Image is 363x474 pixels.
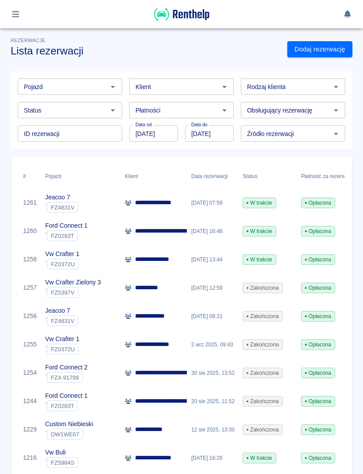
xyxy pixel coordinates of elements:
div: # [23,164,26,189]
p: Custom Niebieski [45,420,93,429]
span: Zakończona [243,341,282,349]
span: Opłacona [301,227,335,235]
div: Data rezerwacji [187,164,238,189]
div: Płatność za rezerwację [301,164,355,189]
span: FZ0283T [47,403,77,409]
span: FZ5984S [47,459,78,466]
span: Zakończona [243,426,282,434]
p: Jeacoo 7 [45,306,78,315]
button: Otwórz [107,81,119,93]
span: FZ4831V [47,318,78,324]
input: DD.MM.YYYY [129,125,178,142]
span: W trakcie [243,454,276,462]
span: Zakończona [243,397,282,405]
div: ` [45,315,78,326]
span: Zakończona [243,312,282,320]
span: FZ0283T [47,233,77,239]
div: Data rezerwacji [191,164,228,189]
div: ` [45,429,93,439]
a: 1258 [23,255,37,264]
p: Vw Crafter 1 [45,249,79,259]
span: Opłacona [301,341,335,349]
a: 1216 [23,453,37,462]
a: 1254 [23,368,37,377]
div: ` [45,202,78,213]
div: [DATE] 12:59 [187,274,238,302]
span: FZ4831V [47,204,78,211]
a: 1261 [23,198,37,207]
span: Opłacona [301,284,335,292]
a: Renthelp logo [154,16,209,23]
p: Vw Buli [45,448,78,457]
span: FZ5397V [47,289,78,296]
div: Klient [125,164,138,189]
button: Otwórz [330,81,342,93]
div: ` [45,344,79,354]
a: 1257 [23,283,37,292]
a: Dodaj rezerwację [287,41,352,58]
button: Otwórz [330,104,342,117]
div: Klient [120,164,187,189]
p: Ford Connect 2 [45,363,88,372]
div: 2 wrz 2025, 09:43 [187,330,238,359]
div: [DATE] 16:26 [187,444,238,472]
p: Vw Crafter 1 [45,334,79,344]
div: Pojazd [45,164,61,189]
span: Rezerwacje [11,38,45,43]
h3: Lista rezerwacji [11,45,280,57]
span: FZA 91799 [47,374,82,381]
img: Renthelp logo [154,7,209,22]
div: [DATE] 16:48 [187,217,238,245]
p: Vw Crafter Zielony 3 [45,278,101,287]
span: W trakcie [243,227,276,235]
a: 1229 [23,425,37,434]
span: Opłacona [301,256,335,264]
div: 12 sie 2025, 13:30 [187,416,238,444]
div: ` [45,400,88,411]
div: Status [238,164,297,189]
span: Opłacona [301,426,335,434]
div: ` [45,259,79,269]
p: Jeacoo 7 [45,193,78,202]
div: # [19,164,41,189]
p: Ford Connect 1 [45,391,88,400]
span: W trakcie [243,256,276,264]
button: Otwórz [218,81,231,93]
span: Zakończona [243,369,282,377]
span: Opłacona [301,369,335,377]
div: ` [45,230,88,241]
a: 1260 [23,226,37,236]
label: Data do [191,121,208,128]
a: 1256 [23,311,37,321]
div: Status [243,164,258,189]
span: Opłacona [301,454,335,462]
div: 30 sie 2025, 13:52 [187,359,238,387]
div: Pojazd [41,164,120,189]
span: FZ0372U [47,261,78,268]
div: ` [45,372,88,383]
span: Zakończona [243,284,282,292]
div: [DATE] 08:21 [187,302,238,330]
div: [DATE] 13:44 [187,245,238,274]
button: Otwórz [218,104,231,117]
span: DW1WE67 [47,431,83,438]
div: ` [45,287,101,298]
button: Otwórz [107,104,119,117]
a: 1255 [23,340,37,349]
label: Data od [135,121,152,128]
a: 1244 [23,396,37,406]
span: Opłacona [301,397,335,405]
p: Ford Connect 1 [45,221,88,230]
button: Otwórz [330,128,342,140]
span: FZ0372U [47,346,78,353]
div: 20 sie 2025, 11:52 [187,387,238,416]
span: W trakcie [243,199,276,207]
input: DD.MM.YYYY [185,125,234,142]
span: Opłacona [301,312,335,320]
div: [DATE] 07:59 [187,189,238,217]
div: ` [45,457,78,468]
span: Opłacona [301,199,335,207]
